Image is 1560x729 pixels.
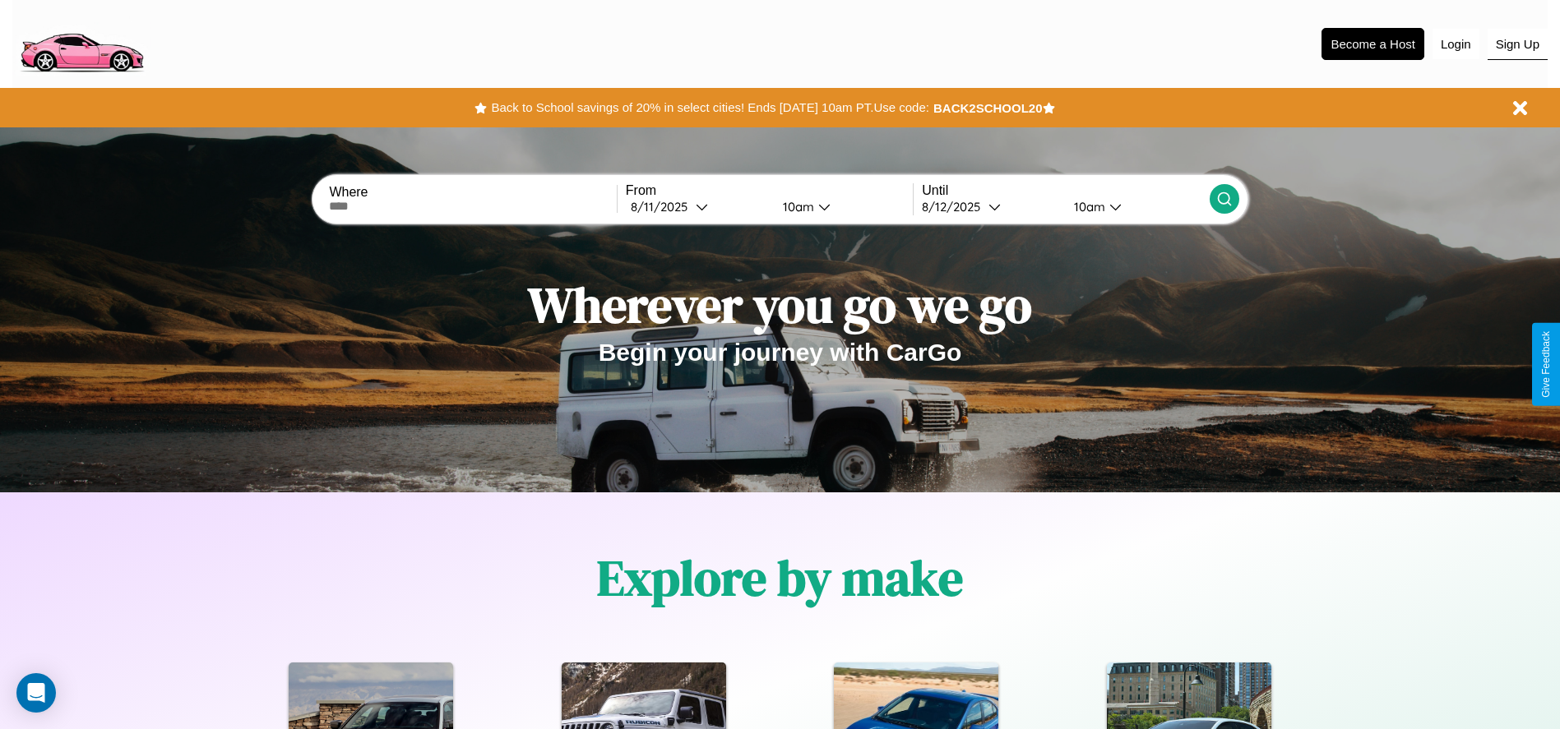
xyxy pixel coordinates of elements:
label: Until [922,183,1209,198]
button: Back to School savings of 20% in select cities! Ends [DATE] 10am PT.Use code: [487,96,933,119]
button: 8/11/2025 [626,198,770,215]
b: BACK2SCHOOL20 [933,101,1043,115]
div: 10am [1066,199,1109,215]
button: 10am [1061,198,1210,215]
label: Where [329,185,616,200]
div: 8 / 12 / 2025 [922,199,988,215]
div: 10am [775,199,818,215]
h1: Explore by make [597,544,963,611]
button: Sign Up [1488,29,1548,60]
div: Open Intercom Messenger [16,673,56,713]
button: 10am [770,198,914,215]
div: 8 / 11 / 2025 [631,199,696,215]
div: Give Feedback [1540,331,1552,398]
button: Login [1433,29,1479,59]
img: logo [12,8,150,76]
label: From [626,183,913,198]
button: Become a Host [1322,28,1424,60]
